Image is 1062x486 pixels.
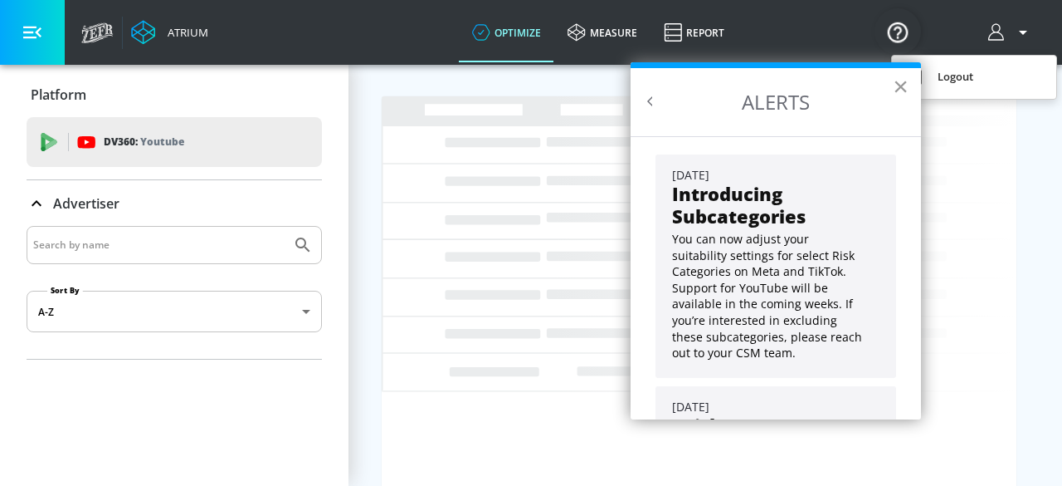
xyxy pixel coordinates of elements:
[672,181,806,228] strong: Introducing Subcategories
[642,93,659,110] button: Back to Resource Center Home
[631,68,921,136] h2: ALERTS
[672,167,879,184] div: [DATE]
[892,67,1056,87] a: Logout
[631,62,921,420] div: Resource Center
[672,399,879,415] div: [DATE]
[874,8,921,55] button: Open Resource Center
[672,413,826,459] strong: "Risky News" Youtube Setting
[904,67,1044,87] div: Logout
[893,73,909,100] button: Close
[672,231,867,361] p: You can now adjust your suitability settings for select Risk Categories on Meta and TikTok. Suppo...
